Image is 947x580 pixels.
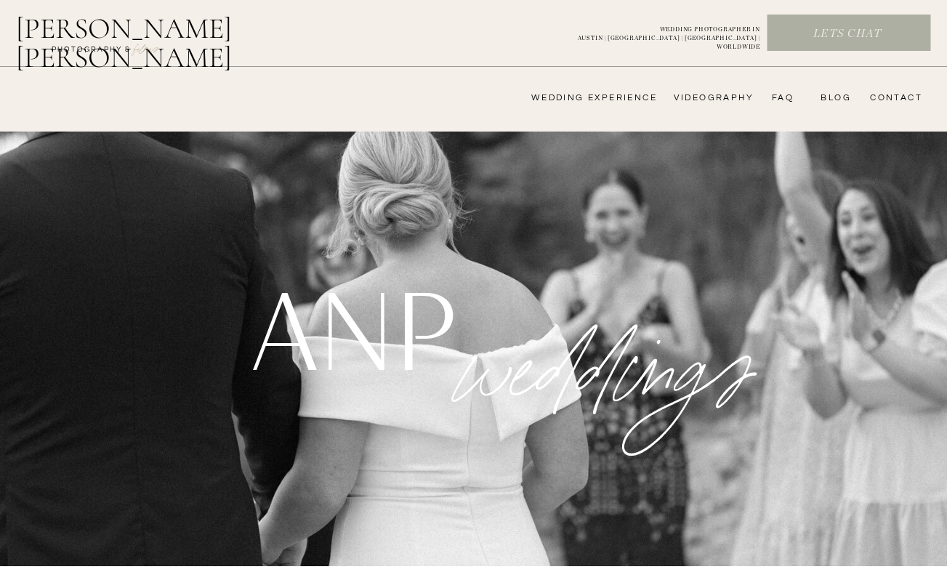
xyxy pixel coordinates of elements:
[16,14,307,49] a: [PERSON_NAME] [PERSON_NAME]
[119,39,173,57] a: FILMs
[669,92,754,104] a: videography
[432,251,794,358] p: WEDDINGS
[554,25,760,41] a: WEDDING PHOTOGRAPHER INAUSTIN | [GEOGRAPHIC_DATA] | [GEOGRAPHIC_DATA] | WORLDWIDE
[251,273,449,379] h1: anp
[767,26,927,42] a: Lets chat
[765,92,794,104] a: FAQ
[866,92,922,104] a: CONTACT
[44,44,139,62] a: photography &
[554,25,760,41] p: WEDDING PHOTOGRAPHER IN AUSTIN | [GEOGRAPHIC_DATA] | [GEOGRAPHIC_DATA] | WORLDWIDE
[511,92,657,104] a: wedding experience
[815,92,851,104] a: bLog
